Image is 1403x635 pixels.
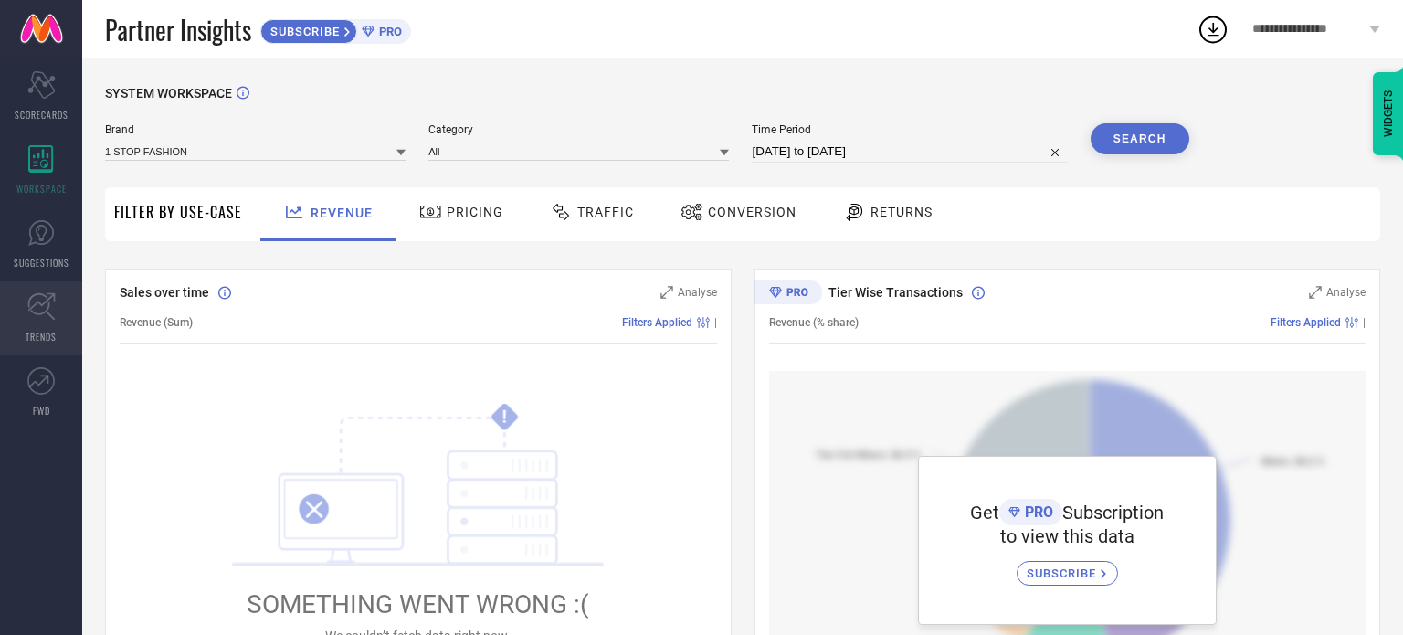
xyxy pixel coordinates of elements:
[105,11,251,48] span: Partner Insights
[105,86,232,101] span: SYSTEM WORKSPACE
[261,25,344,38] span: SUBSCRIBE
[260,15,411,44] a: SUBSCRIBEPRO
[708,205,796,219] span: Conversion
[769,316,859,329] span: Revenue (% share)
[1363,316,1366,329] span: |
[1309,286,1322,299] svg: Zoom
[660,286,673,299] svg: Zoom
[752,141,1067,163] input: Select time period
[447,205,503,219] span: Pricing
[26,330,57,344] span: TRENDS
[428,123,729,136] span: Category
[502,407,507,428] tspan: !
[120,316,193,329] span: Revenue (Sum)
[1197,13,1229,46] div: Open download list
[1000,525,1134,547] span: to view this data
[577,205,634,219] span: Traffic
[622,316,692,329] span: Filters Applied
[1271,316,1341,329] span: Filters Applied
[311,206,373,220] span: Revenue
[754,280,822,308] div: Premium
[105,123,406,136] span: Brand
[678,286,717,299] span: Analyse
[1062,502,1164,524] span: Subscription
[114,201,242,223] span: Filter By Use-Case
[14,256,69,270] span: SUGGESTIONS
[33,404,50,418] span: FWD
[1020,503,1053,521] span: PRO
[1326,286,1366,299] span: Analyse
[1091,123,1189,154] button: Search
[374,25,402,38] span: PRO
[16,182,67,196] span: WORKSPACE
[970,502,999,524] span: Get
[120,285,209,300] span: Sales over time
[247,589,589,619] span: SOMETHING WENT WRONG :(
[714,316,717,329] span: |
[15,108,69,122] span: SCORECARDS
[1017,547,1118,586] a: SUBSCRIBE
[870,205,933,219] span: Returns
[752,123,1067,136] span: Time Period
[828,285,963,300] span: Tier Wise Transactions
[1027,566,1101,580] span: SUBSCRIBE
